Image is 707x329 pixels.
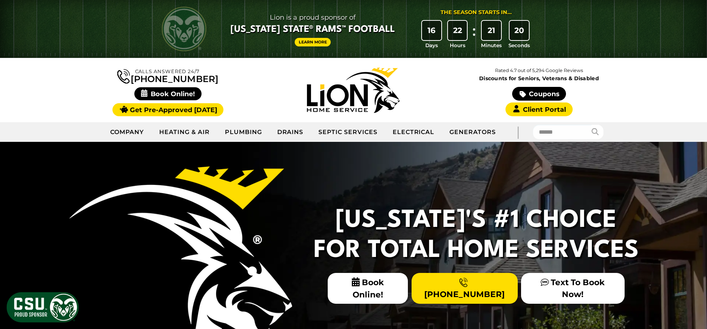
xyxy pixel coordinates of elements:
span: Minutes [481,42,502,49]
a: Company [103,123,152,141]
a: Drains [270,123,311,141]
div: 20 [510,21,529,40]
a: Plumbing [217,123,270,141]
a: Heating & Air [152,123,217,141]
div: The Season Starts in... [441,9,512,17]
a: [PHONE_NUMBER] [412,273,518,303]
span: Book Online! [134,87,202,100]
a: Text To Book Now! [521,273,624,303]
a: Coupons [512,87,566,101]
span: Lion is a proud sponsor of [230,12,395,23]
div: 21 [482,21,501,40]
span: Book Online! [328,273,408,304]
h2: [US_STATE]'s #1 Choice For Total Home Services [309,206,643,266]
span: [US_STATE] State® Rams™ Football [230,23,395,36]
a: Get Pre-Approved [DATE] [112,103,223,116]
div: : [470,21,478,49]
span: Seconds [508,42,530,49]
span: Days [425,42,438,49]
p: Rated 4.7 out of 5,294 Google Reviews [446,66,632,75]
span: Hours [450,42,465,49]
a: Learn More [295,38,331,46]
div: | [503,122,533,142]
a: Client Portal [505,102,572,116]
a: Generators [442,123,503,141]
img: CSU Rams logo [162,7,206,51]
img: Lion Home Service [307,68,400,113]
a: [PHONE_NUMBER] [117,68,218,84]
div: 16 [422,21,441,40]
span: Discounts for Seniors, Veterans & Disabled [448,76,631,81]
a: Electrical [385,123,442,141]
a: Septic Services [311,123,385,141]
img: CSU Sponsor Badge [6,291,80,323]
div: 22 [448,21,467,40]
